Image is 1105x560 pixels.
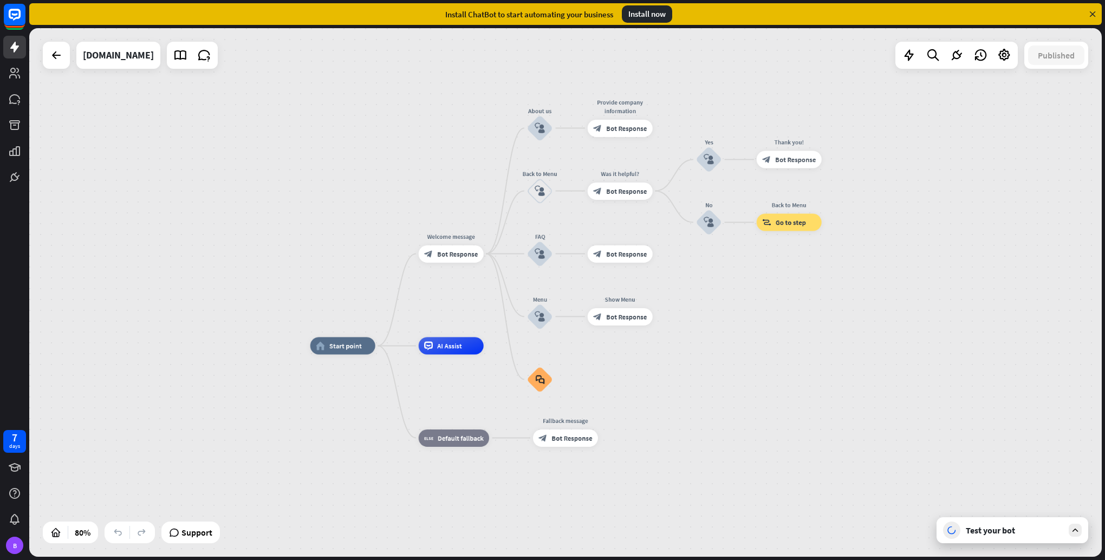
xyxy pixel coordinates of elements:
[683,200,735,209] div: No
[181,524,212,541] span: Support
[535,375,544,385] i: block_faq
[750,138,828,146] div: Thank you!
[551,433,592,442] span: Bot Response
[514,232,566,240] div: FAQ
[6,537,23,554] div: B
[606,249,647,258] span: Bot Response
[445,9,613,19] div: Install ChatBot to start automating your business
[316,341,325,350] i: home_2
[762,155,771,164] i: block_bot_response
[514,106,566,115] div: About us
[750,200,828,209] div: Back to Menu
[526,416,604,425] div: Fallback message
[9,442,20,450] div: days
[776,218,806,226] span: Go to step
[593,123,602,132] i: block_bot_response
[83,42,154,69] div: hkbu.edu.hk
[438,433,484,442] span: Default fallback
[704,217,714,227] i: block_user_input
[535,311,545,322] i: block_user_input
[593,249,602,258] i: block_bot_response
[535,123,545,133] i: block_user_input
[12,433,17,442] div: 7
[535,186,545,196] i: block_user_input
[593,186,602,195] i: block_bot_response
[412,232,490,240] div: Welcome message
[514,169,566,178] div: Back to Menu
[514,295,566,303] div: Menu
[581,169,659,178] div: Was it helpful?
[622,5,672,23] div: Install now
[424,433,433,442] i: block_fallback
[3,430,26,453] a: 7 days
[606,186,647,195] span: Bot Response
[71,524,94,541] div: 80%
[966,525,1063,536] div: Test your bot
[424,249,433,258] i: block_bot_response
[329,341,362,350] span: Start point
[437,249,478,258] span: Bot Response
[683,138,735,146] div: Yes
[704,154,714,165] i: block_user_input
[581,295,659,303] div: Show Menu
[581,97,659,115] div: Provide company information
[775,155,816,164] span: Bot Response
[9,4,41,37] button: Open LiveChat chat widget
[437,341,462,350] span: AI Assist
[593,312,602,321] i: block_bot_response
[535,249,545,259] i: block_user_input
[606,312,647,321] span: Bot Response
[538,433,547,442] i: block_bot_response
[1028,45,1084,65] button: Published
[762,218,771,226] i: block_goto
[606,123,647,132] span: Bot Response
